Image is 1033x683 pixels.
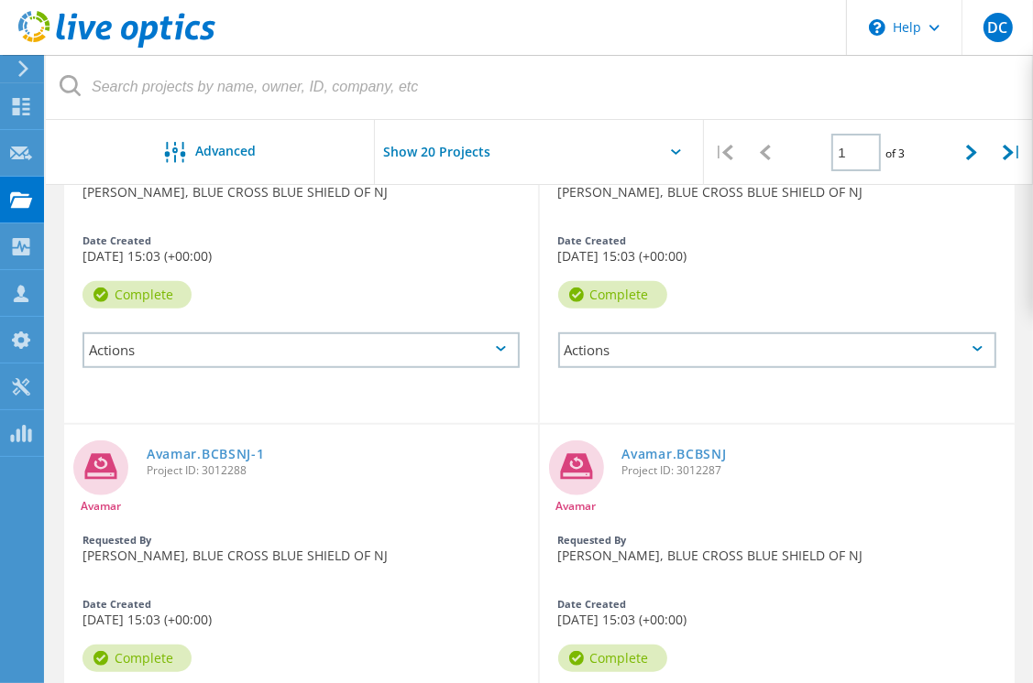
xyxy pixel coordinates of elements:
div: Complete [82,281,192,309]
div: [DATE] 15:03 (+00:00) [540,226,1016,272]
div: Actions [558,332,997,368]
div: Date Created [558,235,997,245]
div: [DATE] 15:03 (+00:00) [64,590,538,635]
span: DC [987,20,1007,35]
div: Date Created [82,599,520,609]
div: Complete [558,645,667,672]
span: Project ID: 3012287 [622,465,1006,476]
span: Project ID: 3012288 [147,465,529,476]
svg: \n [869,19,885,36]
a: Avamar.BCBSNJ [622,448,727,461]
div: Date Created [558,599,997,609]
div: [PERSON_NAME], BLUE CROSS BLUE SHIELD OF NJ [64,162,538,208]
span: Advanced [195,145,256,157]
span: of 3 [885,146,905,161]
div: [DATE] 15:03 (+00:00) [64,226,538,272]
div: | [992,120,1033,185]
div: [PERSON_NAME], BLUE CROSS BLUE SHIELD OF NJ [64,526,538,571]
div: [PERSON_NAME], BLUE CROSS BLUE SHIELD OF NJ [540,526,1016,571]
div: Complete [558,281,667,309]
span: Avamar [556,501,597,512]
div: [DATE] 15:03 (+00:00) [540,590,1016,635]
div: Requested By [558,535,997,545]
span: Avamar [81,501,121,512]
div: Date Created [82,235,520,245]
div: Requested By [82,535,520,545]
div: Actions [82,332,520,368]
div: | [704,120,745,185]
div: Complete [82,645,192,672]
a: Live Optics Dashboard [18,38,215,51]
a: Avamar.BCBSNJ-1 [147,448,265,461]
